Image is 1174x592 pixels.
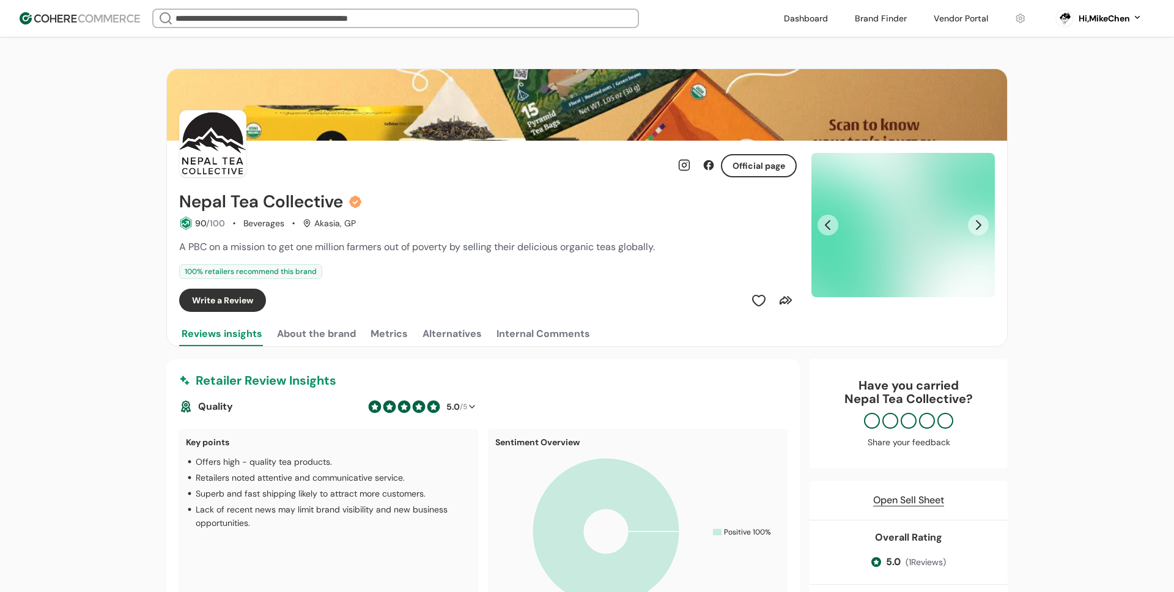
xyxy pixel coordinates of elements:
img: Slide 0 [811,153,995,297]
div: Carousel [811,153,995,297]
p: Nepal Tea Collective ? [822,392,995,405]
button: Alternatives [420,322,484,346]
h2: Nepal Tea Collective [179,192,343,212]
p: Offers high - quality tea products. [196,455,332,468]
div: Have you carried [822,379,995,405]
p: Lack of recent news may limit brand visibility and new business opportunities. [196,503,471,530]
p: Key points [186,436,471,449]
p: Sentiment Overview [495,436,780,449]
button: Official page [721,154,797,177]
p: Retailers noted attentive and communicative service. [196,471,405,484]
div: /5 [445,401,467,413]
p: Superb and fast shipping likely to attract more customers. [196,487,426,500]
span: /100 [206,218,225,229]
span: Positive 100 % [724,527,771,538]
div: Slide 1 [811,153,995,297]
div: Quality [179,399,363,414]
img: Brand Photo [179,110,246,177]
div: Hi, MikeChen [1079,12,1130,25]
div: Akasia, GP [303,217,356,230]
button: Hi,MikeChen [1079,12,1142,25]
span: 5.0 [886,555,901,569]
div: Internal Comments [497,327,590,341]
a: Open Sell Sheet [873,493,944,508]
img: Cohere Logo [20,12,140,24]
img: Brand cover image [167,69,1007,141]
button: Reviews insights [179,322,265,346]
button: Metrics [368,322,410,346]
div: Beverages [243,217,284,230]
span: 90 [195,218,206,229]
div: 100 % retailers recommend this brand [179,264,322,279]
button: Previous Slide [818,215,838,235]
svg: 0 percent [1055,9,1074,28]
button: Write a Review [179,289,266,312]
div: Overall Rating [875,530,942,545]
div: Retailer Review Insights [179,371,788,390]
span: ( 1 Reviews) [906,556,946,569]
div: Share your feedback [822,436,995,449]
button: About the brand [275,322,358,346]
button: Next Slide [968,215,989,235]
span: A PBC on a mission to get one million farmers out of poverty by selling their delicious organic t... [179,240,655,253]
div: 5.0 [446,401,460,413]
